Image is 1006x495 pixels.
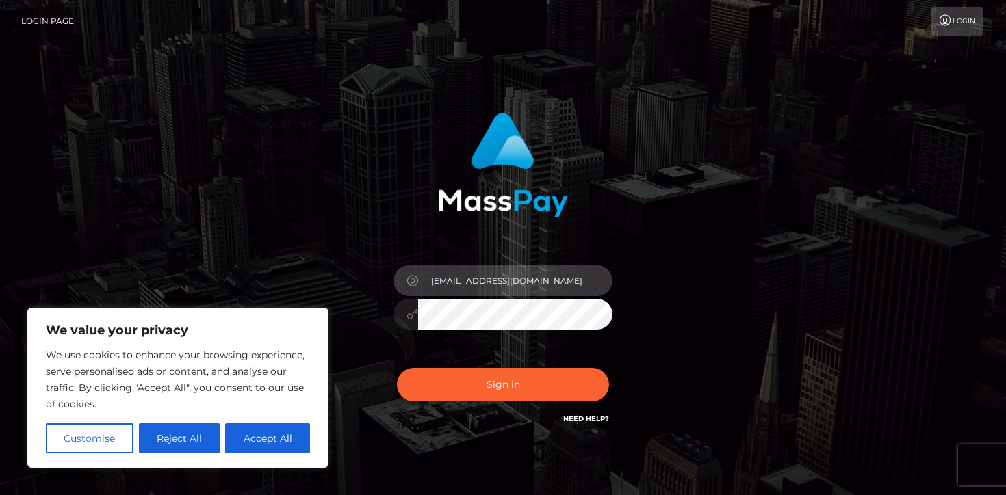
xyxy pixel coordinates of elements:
p: We use cookies to enhance your browsing experience, serve personalised ads or content, and analys... [46,347,310,412]
p: We value your privacy [46,322,310,338]
a: Login [931,7,983,36]
a: Need Help? [563,414,609,423]
a: Login Page [21,7,74,36]
button: Accept All [225,423,310,453]
img: MassPay Login [438,113,568,217]
input: Username... [418,265,612,296]
button: Sign in [397,368,609,401]
button: Customise [46,423,133,453]
button: Reject All [139,423,220,453]
div: We value your privacy [27,308,328,468]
